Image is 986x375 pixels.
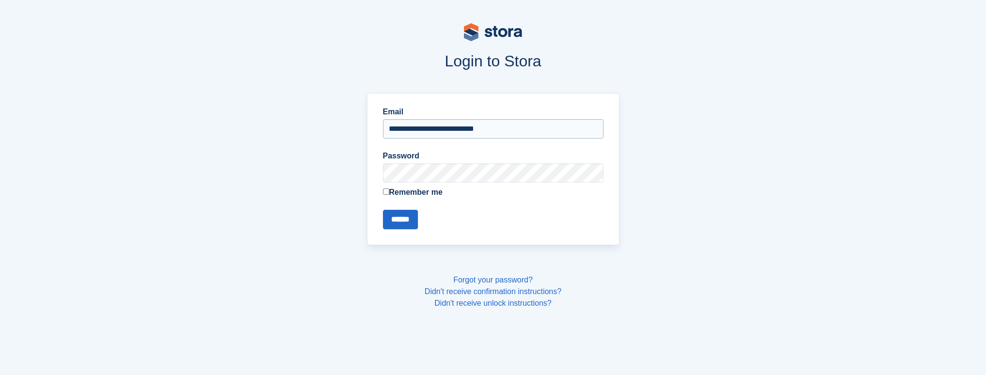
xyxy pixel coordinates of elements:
label: Remember me [383,187,604,198]
h1: Login to Stora [182,52,804,70]
a: Didn't receive unlock instructions? [434,299,551,307]
label: Email [383,106,604,118]
label: Password [383,150,604,162]
input: Remember me [383,188,389,195]
img: stora-logo-53a41332b3708ae10de48c4981b4e9114cc0af31d8433b30ea865607fb682f29.svg [464,23,522,41]
a: Forgot your password? [453,276,533,284]
a: Didn't receive confirmation instructions? [425,287,561,296]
